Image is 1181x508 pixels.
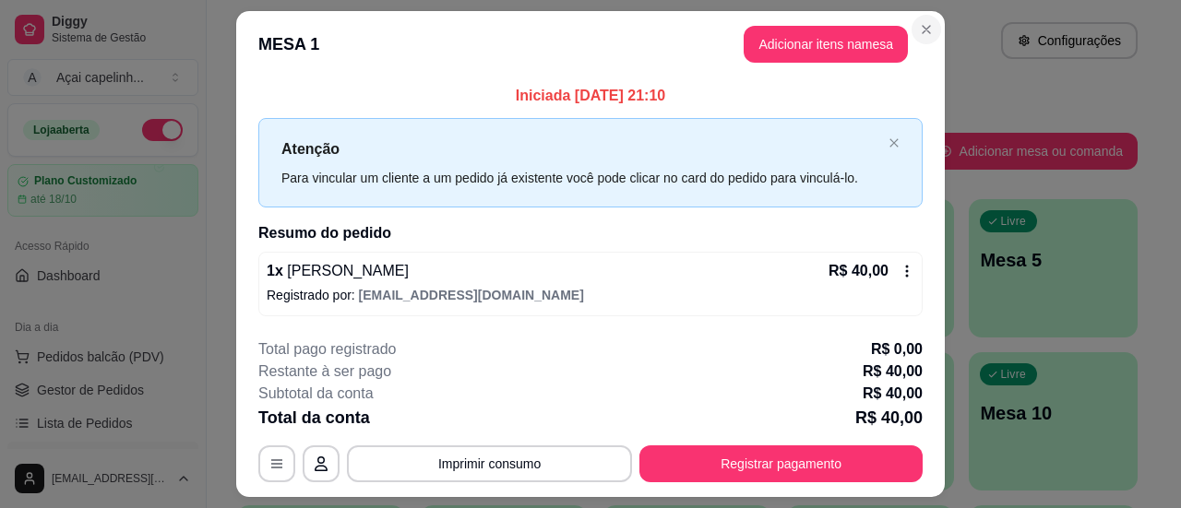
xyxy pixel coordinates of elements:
[267,260,409,282] p: 1 x
[258,405,370,431] p: Total da conta
[871,338,923,360] p: R$ 0,00
[347,445,632,482] button: Imprimir consumo
[863,383,923,405] p: R$ 40,00
[267,286,914,304] p: Registrado por:
[863,360,923,383] p: R$ 40,00
[744,26,908,63] button: Adicionar itens namesa
[258,338,396,360] p: Total pago registrado
[639,445,923,482] button: Registrar pagamento
[359,288,584,302] span: [EMAIL_ADDRESS][DOMAIN_NAME]
[855,405,923,431] p: R$ 40,00
[236,11,945,77] header: MESA 1
[258,360,391,383] p: Restante à ser pago
[281,137,881,160] p: Atenção
[258,383,374,405] p: Subtotal da conta
[258,222,923,244] h2: Resumo do pedido
[889,137,900,149] button: close
[281,168,881,188] div: Para vincular um cliente a um pedido já existente você pode clicar no card do pedido para vinculá...
[912,15,941,44] button: Close
[829,260,889,282] p: R$ 40,00
[283,263,409,278] span: [PERSON_NAME]
[258,85,923,107] p: Iniciada [DATE] 21:10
